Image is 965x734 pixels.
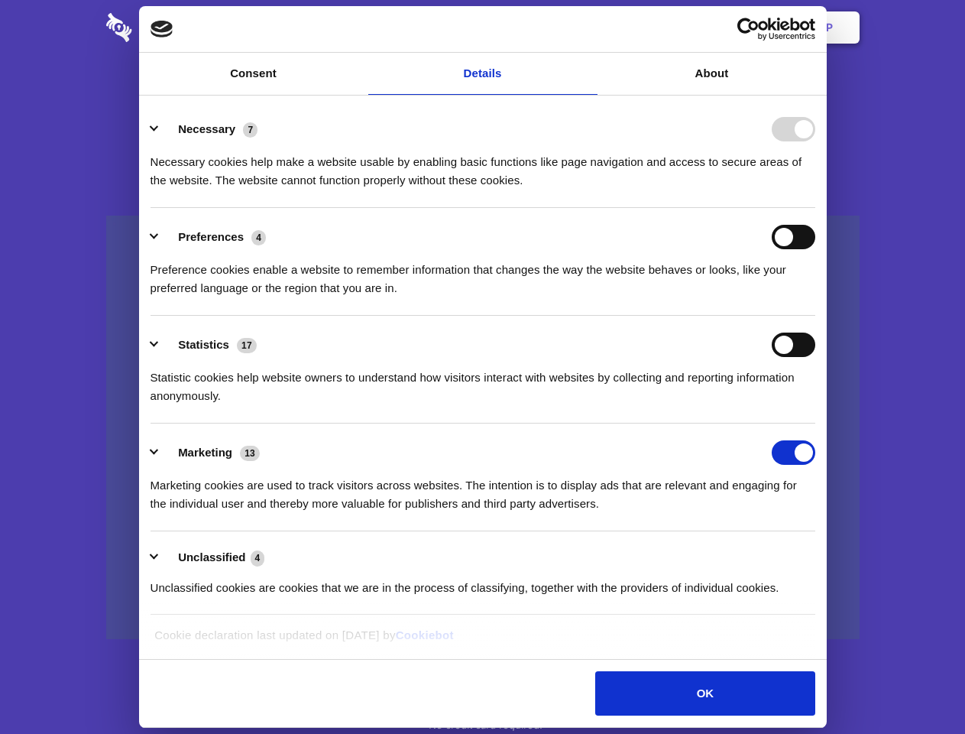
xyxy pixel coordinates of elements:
span: 4 [251,550,265,566]
span: 13 [240,446,260,461]
a: Consent [139,53,368,95]
span: 4 [251,230,266,245]
a: Usercentrics Cookiebot - opens in a new window [682,18,815,41]
a: Cookiebot [396,628,454,641]
h4: Auto-redaction of sensitive data, encrypted data sharing and self-destructing private chats. Shar... [106,139,860,190]
a: Wistia video thumbnail [106,216,860,640]
div: Preference cookies enable a website to remember information that changes the way the website beha... [151,249,815,297]
div: Cookie declaration last updated on [DATE] by [143,626,822,656]
span: 7 [243,122,257,138]
a: Contact [620,4,690,51]
button: Necessary (7) [151,117,267,141]
div: Statistic cookies help website owners to understand how visitors interact with websites by collec... [151,357,815,405]
button: Statistics (17) [151,333,267,357]
label: Necessary [178,122,235,135]
button: OK [595,671,814,716]
div: Marketing cookies are used to track visitors across websites. The intention is to display ads tha... [151,465,815,513]
label: Preferences [178,230,244,243]
button: Marketing (13) [151,440,270,465]
a: About [597,53,827,95]
h1: Eliminate Slack Data Loss. [106,69,860,124]
button: Unclassified (4) [151,548,274,567]
div: Unclassified cookies are cookies that we are in the process of classifying, together with the pro... [151,567,815,597]
span: 17 [237,338,257,353]
a: Login [693,4,759,51]
a: Details [368,53,597,95]
iframe: Drift Widget Chat Controller [889,658,947,716]
label: Marketing [178,446,232,459]
img: logo [151,21,173,37]
img: logo-wordmark-white-trans-d4663122ce5f474addd5e946df7df03e33cb6a1c49d2221995e7729f52c070b2.svg [106,13,237,42]
button: Preferences (4) [151,225,276,249]
div: Necessary cookies help make a website usable by enabling basic functions like page navigation and... [151,141,815,190]
a: Pricing [448,4,515,51]
label: Statistics [178,338,229,351]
